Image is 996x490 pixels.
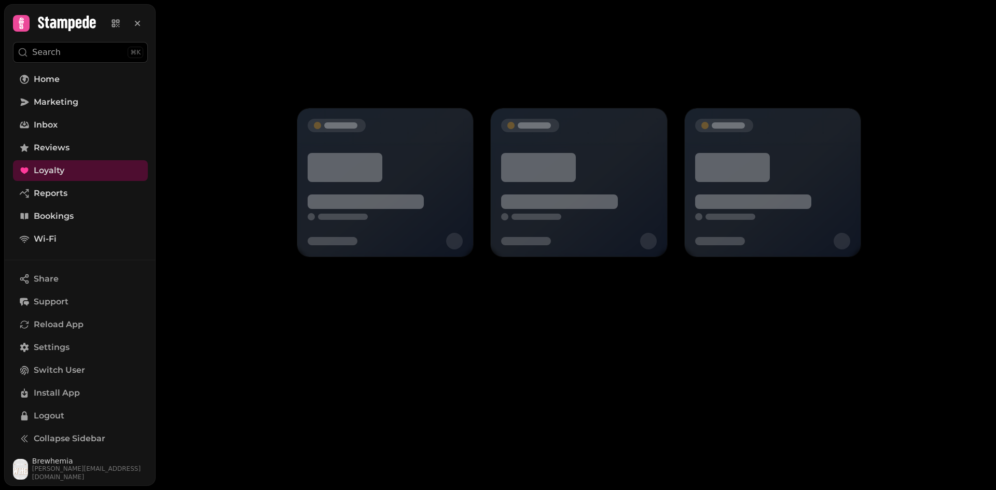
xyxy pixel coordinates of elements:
button: User avatarBrewhemia[PERSON_NAME][EMAIL_ADDRESS][DOMAIN_NAME] [13,457,148,481]
a: Wi-Fi [13,229,148,249]
a: Loyalty [13,160,148,181]
span: Collapse Sidebar [34,432,105,445]
span: Inbox [34,119,58,131]
span: Loyalty [34,164,64,177]
div: ⌘K [128,47,143,58]
a: Inbox [13,115,148,135]
button: Install App [13,383,148,403]
span: Settings [34,341,70,354]
button: Search⌘K [13,42,148,63]
a: Settings [13,337,148,358]
p: Search [32,46,61,59]
button: Collapse Sidebar [13,428,148,449]
button: Reload App [13,314,148,335]
span: Share [34,273,59,285]
a: Home [13,69,148,90]
a: Reports [13,183,148,204]
span: [PERSON_NAME][EMAIL_ADDRESS][DOMAIN_NAME] [32,465,148,481]
span: Switch User [34,364,85,376]
span: Install App [34,387,80,399]
span: Home [34,73,60,86]
a: Marketing [13,92,148,113]
button: Share [13,269,148,289]
span: Wi-Fi [34,233,57,245]
span: Brewhemia [32,457,148,465]
span: Reports [34,187,67,200]
span: Bookings [34,210,74,222]
span: Support [34,296,68,308]
a: Bookings [13,206,148,227]
span: Logout [34,410,64,422]
a: Reviews [13,137,148,158]
button: Switch User [13,360,148,381]
button: Support [13,291,148,312]
img: User avatar [13,459,28,480]
span: Reload App [34,318,84,331]
button: Logout [13,405,148,426]
span: Reviews [34,142,70,154]
span: Marketing [34,96,78,108]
